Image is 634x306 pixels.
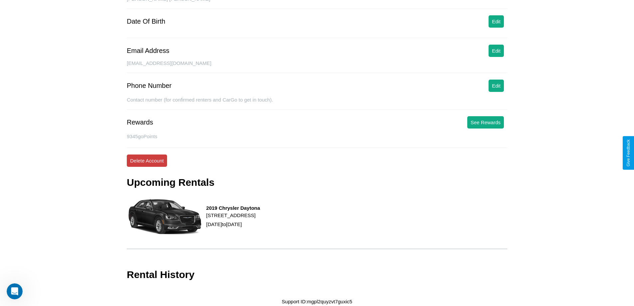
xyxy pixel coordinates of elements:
[489,15,504,28] button: Edit
[127,60,507,73] div: [EMAIL_ADDRESS][DOMAIN_NAME]
[127,177,214,188] h3: Upcoming Rentals
[127,154,167,167] button: Delete Account
[626,140,631,166] div: Give Feedback
[282,297,352,306] p: Support ID: mgpl2quyzvt7guxic5
[489,80,504,92] button: Edit
[467,116,504,129] button: See Rewards
[489,45,504,57] button: Edit
[127,269,194,280] h3: Rental History
[127,119,153,126] div: Rewards
[127,82,172,90] div: Phone Number
[127,132,507,141] p: 9345 goPoints
[127,188,203,245] img: rental
[127,18,165,25] div: Date Of Birth
[206,205,260,211] h3: 2019 Chrysler Daytona
[206,211,260,220] p: [STREET_ADDRESS]
[127,97,507,110] div: Contact number (for confirmed renters and CarGo to get in touch).
[206,220,260,229] p: [DATE] to [DATE]
[7,283,23,299] iframe: Intercom live chat
[127,47,169,55] div: Email Address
